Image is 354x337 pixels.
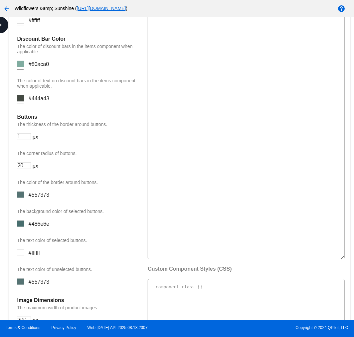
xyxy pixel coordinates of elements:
a: Web:[DATE] API:2025.08.13.2007 [88,325,148,330]
mat-icon: help [338,5,346,13]
span: px [33,317,38,323]
a: Privacy Policy [52,325,77,330]
a: Terms & Conditions [6,325,40,330]
p: The color of discount bars in the items component when applicable. [17,44,141,54]
p: The color of text on discount bars in the items component when applicable. [17,78,141,89]
span: px [33,163,38,169]
p: The thickness of the border around buttons. [17,122,141,127]
mat-icon: arrow_back [3,5,11,13]
p: The background color of selected buttons. [17,209,141,214]
h4: Custom Component Styles (CSS) [148,266,334,272]
span: #486e6e [29,221,49,227]
h4: Image Dimensions [17,297,141,303]
p: The maximum width of product images. [17,305,141,310]
span: #ffffff [29,250,40,256]
span: #80aca0 [29,61,49,67]
p: The color of the border around buttons. [17,180,141,185]
span: #444a43 [29,96,49,101]
p: The text color of selected buttons. [17,238,141,243]
p: The corner radius of buttons. [17,151,141,156]
p: The text color of unselected buttons. [17,267,141,272]
h4: Buttons [17,114,141,120]
span: px [33,134,38,140]
span: #557373 [29,279,49,285]
span: #ffffff [29,18,40,23]
a: [URL][DOMAIN_NAME] [77,6,126,11]
span: Wildflowers &amp; Sunshine ( ) [15,6,127,11]
h4: Discount Bar Color [17,36,141,42]
span: Copyright © 2024 QPilot, LLC [183,325,348,330]
span: #557373 [29,192,49,198]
